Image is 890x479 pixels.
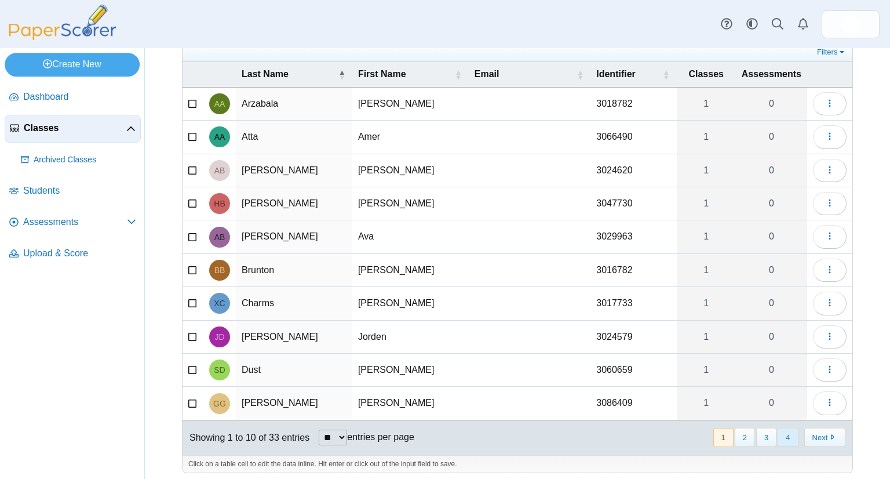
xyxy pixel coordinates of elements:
span: Identifier : Activate to sort [663,62,670,86]
a: 1 [677,187,736,220]
a: Classes [5,115,141,143]
button: 3 [756,428,776,447]
td: [PERSON_NAME] [236,220,352,253]
a: Archived Classes [16,146,141,174]
span: Email [475,69,499,79]
span: Students [23,184,136,197]
td: 3016782 [590,254,676,287]
td: Amer [352,121,469,154]
label: entries per page [347,432,414,442]
span: Classes [24,122,126,135]
a: 0 [736,287,807,320]
span: Upload & Score [23,247,136,260]
span: Last Name : Activate to invert sorting [338,62,345,86]
td: [PERSON_NAME] [236,187,352,220]
span: Identifier [596,69,636,79]
a: Alerts [790,12,816,37]
a: 0 [736,321,807,353]
span: Ashley Beltran Rodriguez [214,166,225,175]
a: 0 [736,387,807,419]
a: 0 [736,220,807,253]
a: 1 [677,387,736,419]
span: First Name [358,69,406,79]
span: Email : Activate to sort [577,62,583,86]
td: 3086409 [590,387,676,420]
a: 1 [677,88,736,120]
td: Charms [236,287,352,320]
a: PaperScorer [5,32,121,42]
a: Students [5,177,141,205]
td: Jorden [352,321,469,354]
span: Ana Arzabala [214,100,225,108]
td: 3066490 [590,121,676,154]
td: [PERSON_NAME] [352,88,469,121]
span: Dashboard [23,90,136,103]
td: [PERSON_NAME] [236,154,352,187]
td: Ava [352,220,469,253]
td: [PERSON_NAME] [352,254,469,287]
td: [PERSON_NAME] [236,321,352,354]
td: 3029963 [590,220,676,253]
td: 3018782 [590,88,676,121]
a: 1 [677,121,736,153]
a: 0 [736,254,807,286]
img: ps.jngTdJNibQgxXUod [841,15,860,34]
td: 3017733 [590,287,676,320]
td: [PERSON_NAME] [236,387,352,420]
a: 1 [677,321,736,353]
span: Amer Atta [214,133,225,141]
a: Filters [814,46,849,58]
td: 3047730 [590,187,676,220]
img: PaperScorer [5,5,121,40]
span: Burke Brunton [214,266,225,274]
a: 1 [677,220,736,253]
td: Arzabala [236,88,352,121]
a: 1 [677,254,736,286]
td: 3024579 [590,321,676,354]
span: Giallana Garcia [213,400,226,408]
span: Sahil Dust [214,366,225,374]
td: [PERSON_NAME] [352,287,469,320]
td: [PERSON_NAME] [352,154,469,187]
span: Jorden Dillon-Baker [214,333,224,341]
a: 1 [677,287,736,320]
td: Dust [236,354,352,387]
span: Last Name [242,69,289,79]
td: [PERSON_NAME] [352,387,469,420]
span: Assessments [742,69,801,79]
span: Classes [688,69,724,79]
div: Showing 1 to 10 of 33 entries [183,420,309,455]
button: 1 [713,428,734,447]
a: 0 [736,187,807,220]
a: 0 [736,88,807,120]
a: 0 [736,154,807,187]
a: 0 [736,121,807,153]
span: Archived Classes [34,154,136,166]
a: Upload & Score [5,240,141,268]
a: ps.jngTdJNibQgxXUod [822,10,880,38]
a: Dashboard [5,84,141,111]
td: 3024620 [590,154,676,187]
td: Brunton [236,254,352,287]
td: 3060659 [590,354,676,387]
span: First Name : Activate to sort [455,62,462,86]
button: 2 [735,428,755,447]
a: 1 [677,154,736,187]
span: Assessments [23,216,127,228]
button: 4 [778,428,798,447]
td: [PERSON_NAME] [352,187,469,220]
div: Click on a table cell to edit the data inline. Hit enter or click out of the input field to save. [183,455,852,473]
td: [PERSON_NAME] [352,354,469,387]
span: Xavier Charms [214,299,225,307]
a: Assessments [5,209,141,237]
a: 1 [677,354,736,386]
span: Heidi Bojorquez Medina [214,199,225,208]
td: Atta [236,121,352,154]
span: Ava Brown-Soliz [214,233,225,241]
nav: pagination [712,428,845,447]
span: James Mason - MRH Faculty [841,15,860,34]
a: Create New [5,53,140,76]
a: 0 [736,354,807,386]
button: Next [804,428,845,447]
